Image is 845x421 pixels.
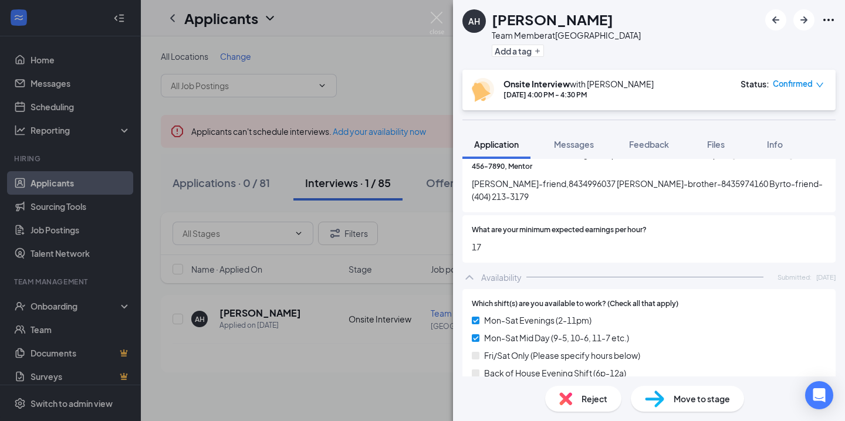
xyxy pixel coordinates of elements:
[534,47,541,55] svg: Plus
[484,314,591,327] span: Mon-Sat Evenings (2-11pm)
[822,13,836,27] svg: Ellipses
[707,139,725,150] span: Files
[472,177,826,203] span: [PERSON_NAME]-friend,8434996037 [PERSON_NAME]-brother-8435974160 Byrto-friend-(404) 213-3179
[778,272,812,282] span: Submitted:
[492,9,613,29] h1: [PERSON_NAME]
[793,9,814,30] button: ArrowRight
[503,78,654,90] div: with [PERSON_NAME]
[629,139,669,150] span: Feedback
[474,139,519,150] span: Application
[492,45,544,57] button: PlusAdd a tag
[484,331,629,344] span: Mon-Sat Mid Day (9-5, 10-6, 11-7 etc.)
[503,90,654,100] div: [DATE] 4:00 PM - 4:30 PM
[472,240,826,253] span: 17
[674,392,730,405] span: Move to stage
[472,150,826,172] span: Please list 1-3 references including name, phone number, and relationship. Ex: [PERSON_NAME], (12...
[503,79,570,89] b: Onsite Interview
[472,298,678,310] span: Which shift(s) are you available to work? (Check all that apply)
[797,13,811,27] svg: ArrowRight
[816,81,824,89] span: down
[554,139,594,150] span: Messages
[492,29,641,41] div: Team Member at [GEOGRAPHIC_DATA]
[741,78,769,90] div: Status :
[582,392,607,405] span: Reject
[816,272,836,282] span: [DATE]
[765,9,786,30] button: ArrowLeftNew
[484,349,640,362] span: Fri/Sat Only (Please specify hours below)
[468,15,480,27] div: AH
[472,225,647,236] span: What are your minimum expected earnings per hour?
[769,13,783,27] svg: ArrowLeftNew
[484,366,626,379] span: Back of House Evening Shift (6p-12a)
[462,270,476,284] svg: ChevronUp
[481,271,522,283] div: Availability
[773,78,813,90] span: Confirmed
[805,381,833,409] div: Open Intercom Messenger
[767,139,783,150] span: Info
